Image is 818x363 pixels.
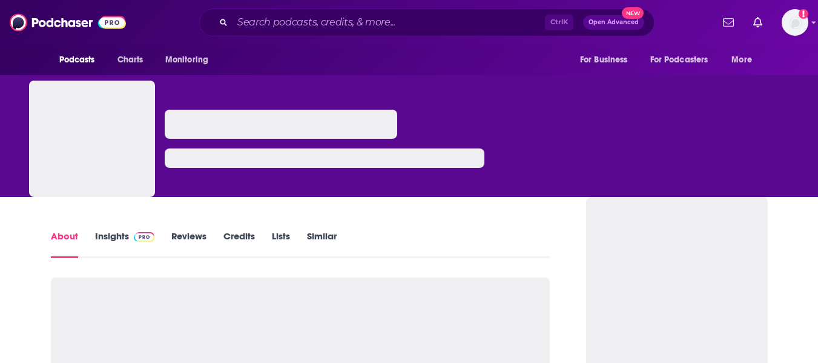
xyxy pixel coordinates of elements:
span: For Business [580,52,628,68]
img: Podchaser Pro [134,232,155,242]
span: For Podcasters [650,52,708,68]
div: Search podcasts, credits, & more... [199,8,655,36]
button: open menu [723,48,767,72]
button: open menu [572,48,643,72]
a: Lists [272,230,290,258]
span: Monitoring [165,52,208,68]
span: Ctrl K [545,15,573,30]
input: Search podcasts, credits, & more... [233,13,545,32]
button: Open AdvancedNew [583,15,644,30]
img: User Profile [782,9,808,36]
button: Show profile menu [782,9,808,36]
span: More [731,52,752,68]
svg: Add a profile image [799,9,808,19]
span: Open Advanced [589,19,639,25]
a: InsightsPodchaser Pro [95,230,155,258]
button: open menu [157,48,224,72]
a: Show notifications dropdown [748,12,767,33]
span: Podcasts [59,52,95,68]
a: Credits [223,230,255,258]
a: Similar [307,230,337,258]
button: open menu [642,48,726,72]
a: Show notifications dropdown [718,12,739,33]
a: About [51,230,78,258]
a: Charts [110,48,151,72]
img: Podchaser - Follow, Share and Rate Podcasts [10,11,126,34]
a: Reviews [171,230,206,258]
span: Charts [117,52,143,68]
span: Logged in as angelabellBL2024 [782,9,808,36]
button: open menu [51,48,111,72]
span: New [622,7,644,19]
